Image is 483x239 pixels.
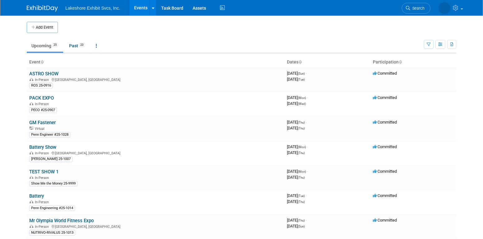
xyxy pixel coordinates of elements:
[373,144,397,149] span: Committed
[29,107,57,113] div: PECO #25-0907
[40,59,44,64] a: Sort by Event Name
[373,218,397,223] span: Committed
[287,71,307,76] span: [DATE]
[29,193,44,199] a: Battery
[29,224,282,229] div: [GEOGRAPHIC_DATA], [GEOGRAPHIC_DATA]
[29,132,70,138] div: Penn Engineer #25-1028
[298,151,305,155] span: (Thu)
[287,175,305,180] span: [DATE]
[287,169,308,174] span: [DATE]
[29,95,54,101] a: PACK EXPO
[287,150,305,155] span: [DATE]
[30,102,33,105] img: In-Person Event
[30,127,33,130] img: Virtual Event
[78,43,85,47] span: 23
[307,144,308,149] span: -
[287,126,305,130] span: [DATE]
[29,83,53,88] div: ROS 25-0916
[298,78,305,81] span: (Tue)
[29,144,56,150] a: Battery Show
[287,120,307,124] span: [DATE]
[287,77,305,82] span: [DATE]
[27,22,58,33] button: Add Event
[373,95,397,100] span: Committed
[29,150,282,155] div: [GEOGRAPHIC_DATA], [GEOGRAPHIC_DATA]
[30,78,33,81] img: In-Person Event
[29,156,73,162] div: [PERSON_NAME] 25-1007
[287,224,305,228] span: [DATE]
[35,200,51,204] span: In-Person
[287,193,307,198] span: [DATE]
[64,40,90,52] a: Past23
[27,57,284,68] th: Event
[298,59,302,64] a: Sort by Start Date
[410,6,424,11] span: Search
[298,170,306,173] span: (Mon)
[298,121,305,124] span: (Thu)
[287,144,308,149] span: [DATE]
[306,71,307,76] span: -
[35,225,51,229] span: In-Person
[298,176,305,179] span: (Thu)
[29,218,94,223] a: Mr Olympia World Fitness Expo
[298,96,306,100] span: (Mon)
[287,218,307,223] span: [DATE]
[306,120,307,124] span: -
[306,218,307,223] span: -
[298,200,305,204] span: (Thu)
[29,71,59,77] a: ASTRO SHOW
[373,120,397,124] span: Committed
[35,176,51,180] span: In-Person
[306,193,307,198] span: -
[298,225,305,228] span: (Sun)
[35,102,51,106] span: In-Person
[29,230,75,236] div: NUTRIVO-RIVALUS 25-1013
[29,169,59,175] a: TEST SHOW 1
[35,78,51,82] span: In-Person
[287,199,305,204] span: [DATE]
[298,219,305,222] span: (Thu)
[29,77,282,82] div: [GEOGRAPHIC_DATA], [GEOGRAPHIC_DATA]
[30,225,33,228] img: In-Person Event
[298,127,305,130] span: (Thu)
[35,151,51,155] span: In-Person
[402,3,430,14] a: Search
[438,2,450,14] img: MICHELLE MOYA
[30,200,33,203] img: In-Person Event
[370,57,456,68] th: Participation
[287,101,306,106] span: [DATE]
[287,95,308,100] span: [DATE]
[373,169,397,174] span: Committed
[298,194,305,198] span: (Tue)
[373,71,397,76] span: Committed
[298,72,305,75] span: (Sun)
[65,6,120,11] span: Lakeshore Exhibit Svcs, Inc.
[399,59,402,64] a: Sort by Participation Type
[307,169,308,174] span: -
[52,43,59,47] span: 25
[307,95,308,100] span: -
[373,193,397,198] span: Committed
[27,5,58,12] img: ExhibitDay
[30,151,33,154] img: In-Person Event
[29,120,56,125] a: GM Fastener
[29,181,77,186] div: Show Me the Money 25-9999
[298,102,306,105] span: (Wed)
[29,205,75,211] div: Penn Engineering #25-1014
[27,40,63,52] a: Upcoming25
[298,145,306,149] span: (Mon)
[35,127,46,131] span: Virtual
[30,176,33,179] img: In-Person Event
[284,57,370,68] th: Dates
